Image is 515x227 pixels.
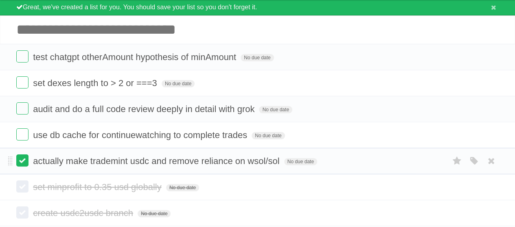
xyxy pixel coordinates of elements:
[16,206,28,218] label: Done
[284,158,317,165] span: No due date
[16,50,28,63] label: Done
[33,130,249,140] span: use db cache for continuewatching to complete trades
[16,102,28,115] label: Done
[33,156,281,166] span: actually make trademint usdc and remove reliance on wsol/sol
[16,128,28,141] label: Done
[16,154,28,166] label: Done
[162,80,195,87] span: No due date
[259,106,292,113] span: No due date
[449,154,465,168] label: Star task
[33,52,238,62] span: test chatgpt otherAmount hypothesis of minAmount
[449,50,465,64] label: Star task
[33,182,164,192] span: set minprofit to 0.35 usd globally
[449,128,465,142] label: Star task
[33,208,135,218] span: create usdc2usdc branch
[16,76,28,89] label: Done
[138,210,171,217] span: No due date
[33,78,159,88] span: set dexes length to > 2 or ===3
[449,76,465,90] label: Star task
[241,54,274,61] span: No due date
[166,184,199,191] span: No due date
[252,132,285,139] span: No due date
[33,104,256,114] span: audit and do a full code review deeply in detail with grok
[449,102,465,116] label: Star task
[16,180,28,192] label: Done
